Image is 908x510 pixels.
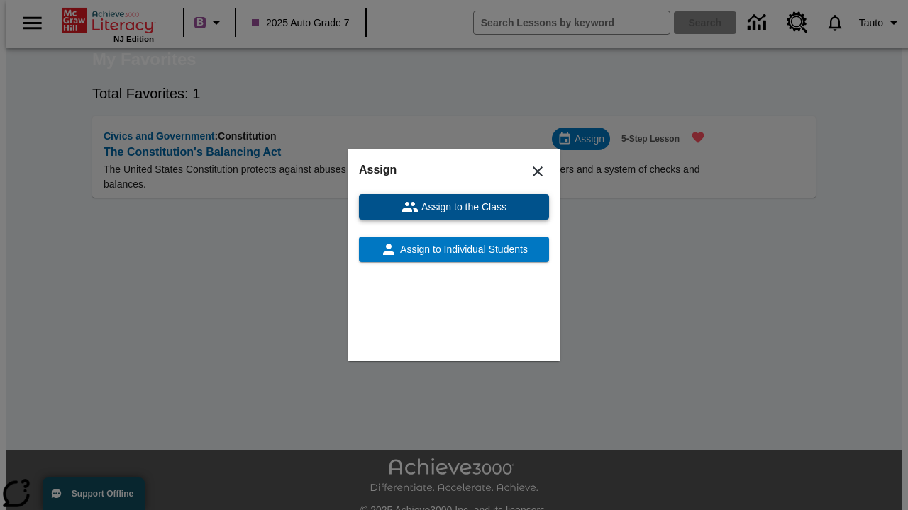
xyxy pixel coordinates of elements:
[359,194,549,220] button: Assign to the Class
[419,200,506,215] span: Assign to the Class
[359,160,549,180] h6: Assign
[359,237,549,262] button: Assign to Individual Students
[397,242,528,257] span: Assign to Individual Students
[521,154,555,188] button: Close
